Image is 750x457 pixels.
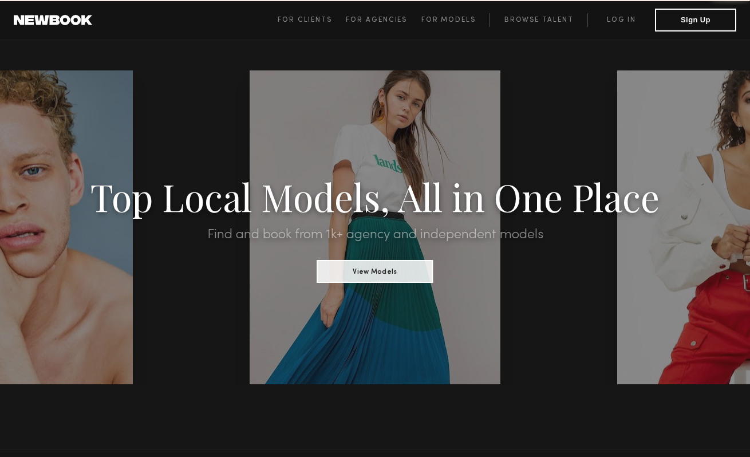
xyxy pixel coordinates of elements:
span: For Clients [278,17,332,23]
a: View Models [317,264,433,277]
span: For Models [421,17,476,23]
h1: Top Local Models, All in One Place [56,179,694,214]
a: For Clients [278,13,346,27]
span: For Agencies [346,17,407,23]
a: Log in [587,13,655,27]
button: View Models [317,260,433,283]
button: Sign Up [655,9,736,31]
a: For Models [421,13,490,27]
h2: Find and book from 1k+ agency and independent models [56,228,694,242]
a: Browse Talent [490,13,587,27]
a: For Agencies [346,13,421,27]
